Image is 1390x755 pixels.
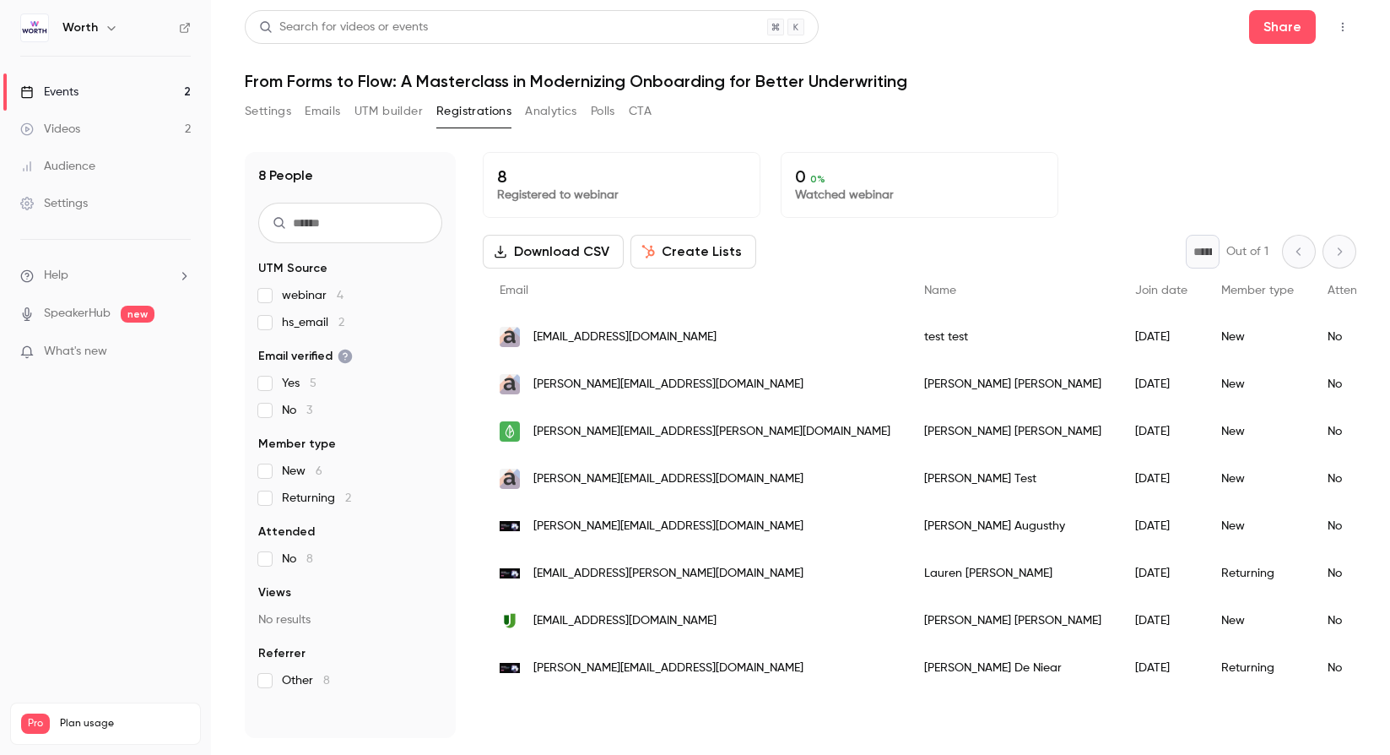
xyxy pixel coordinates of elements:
[44,343,107,361] span: What's new
[907,597,1118,644] div: [PERSON_NAME] [PERSON_NAME]
[258,166,313,186] h1: 8 People
[500,374,520,394] img: ascenditt.com
[497,166,746,187] p: 8
[306,405,312,416] span: 3
[121,306,154,323] span: new
[907,408,1118,455] div: [PERSON_NAME] [PERSON_NAME]
[907,361,1118,408] div: [PERSON_NAME] [PERSON_NAME]
[591,98,615,125] button: Polls
[20,84,78,100] div: Events
[1328,285,1379,296] span: Attended
[533,518,803,535] span: [PERSON_NAME][EMAIL_ADDRESS][DOMAIN_NAME]
[337,290,343,301] span: 4
[60,717,190,731] span: Plan usage
[20,267,191,285] li: help-dropdown-opener
[907,455,1118,502] div: [PERSON_NAME] Test
[1118,502,1204,550] div: [DATE]
[533,660,803,677] span: [PERSON_NAME][EMAIL_ADDRESS][DOMAIN_NAME]
[282,375,316,392] span: Yes
[258,611,442,628] p: No results
[316,465,322,477] span: 6
[258,584,291,601] span: Views
[525,98,577,125] button: Analytics
[500,469,520,489] img: ascenditt.com
[282,402,312,419] span: No
[629,98,652,125] button: CTA
[1226,243,1268,260] p: Out of 1
[500,285,528,296] span: Email
[907,502,1118,550] div: [PERSON_NAME] Augusthy
[810,173,825,185] span: 0 %
[1221,285,1294,296] span: Member type
[1204,502,1311,550] div: New
[533,376,803,394] span: [PERSON_NAME][EMAIL_ADDRESS][DOMAIN_NAME]
[1204,408,1311,455] div: New
[497,187,746,204] p: Registered to webinar
[258,348,353,365] span: Email verified
[1118,597,1204,644] div: [DATE]
[533,612,717,630] span: [EMAIL_ADDRESS][DOMAIN_NAME]
[258,524,315,540] span: Attended
[907,550,1118,597] div: Lauren [PERSON_NAME]
[1204,644,1311,692] div: Returning
[245,71,1356,91] h1: From Forms to Flow: A Masterclass in Modernizing Onboarding for Better Underwriting
[795,166,1044,187] p: 0
[282,287,343,304] span: webinar
[258,645,306,662] span: Referrer
[245,98,291,125] button: Settings
[533,329,717,346] span: [EMAIL_ADDRESS][DOMAIN_NAME]
[282,490,351,507] span: Returning
[44,267,68,285] span: Help
[1118,361,1204,408] div: [DATE]
[500,568,520,579] img: joinworth.com
[924,285,956,296] span: Name
[483,235,624,269] button: Download CSV
[258,260,327,277] span: UTM Source
[305,98,340,125] button: Emails
[630,235,756,269] button: Create Lists
[1204,313,1311,361] div: New
[20,158,95,175] div: Audience
[282,463,322,480] span: New
[500,663,520,674] img: joinworth.com
[500,421,520,442] img: branchapp.com
[21,14,48,41] img: Worth
[1249,10,1316,44] button: Share
[1118,644,1204,692] div: [DATE]
[533,470,803,488] span: [PERSON_NAME][EMAIL_ADDRESS][DOMAIN_NAME]
[1204,361,1311,408] div: New
[1135,285,1187,296] span: Join date
[533,423,890,441] span: [PERSON_NAME][EMAIL_ADDRESS][PERSON_NAME][DOMAIN_NAME]
[1204,597,1311,644] div: New
[258,260,442,689] section: facet-groups
[436,98,511,125] button: Registrations
[259,19,428,36] div: Search for videos or events
[20,121,80,138] div: Videos
[258,436,336,453] span: Member type
[1118,550,1204,597] div: [DATE]
[345,492,351,504] span: 2
[62,19,98,36] h6: Worth
[310,377,316,389] span: 5
[20,195,88,212] div: Settings
[1118,313,1204,361] div: [DATE]
[1204,550,1311,597] div: Returning
[338,317,344,329] span: 2
[907,313,1118,361] div: test test
[282,314,344,331] span: hs_email
[1118,455,1204,502] div: [DATE]
[1204,455,1311,502] div: New
[282,551,313,568] span: No
[170,345,191,360] iframe: Noticeable Trigger
[500,327,520,347] img: ascenditt.com
[533,565,803,583] span: [EMAIL_ADDRESS][PERSON_NAME][DOMAIN_NAME]
[907,644,1118,692] div: [PERSON_NAME] De Niear
[21,714,50,734] span: Pro
[306,553,313,565] span: 8
[500,611,520,631] img: upgrade.com
[795,187,1044,204] p: Watched webinar
[354,98,423,125] button: UTM builder
[500,521,520,532] img: joinworth.com
[44,305,111,323] a: SpeakerHub
[282,672,330,689] span: Other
